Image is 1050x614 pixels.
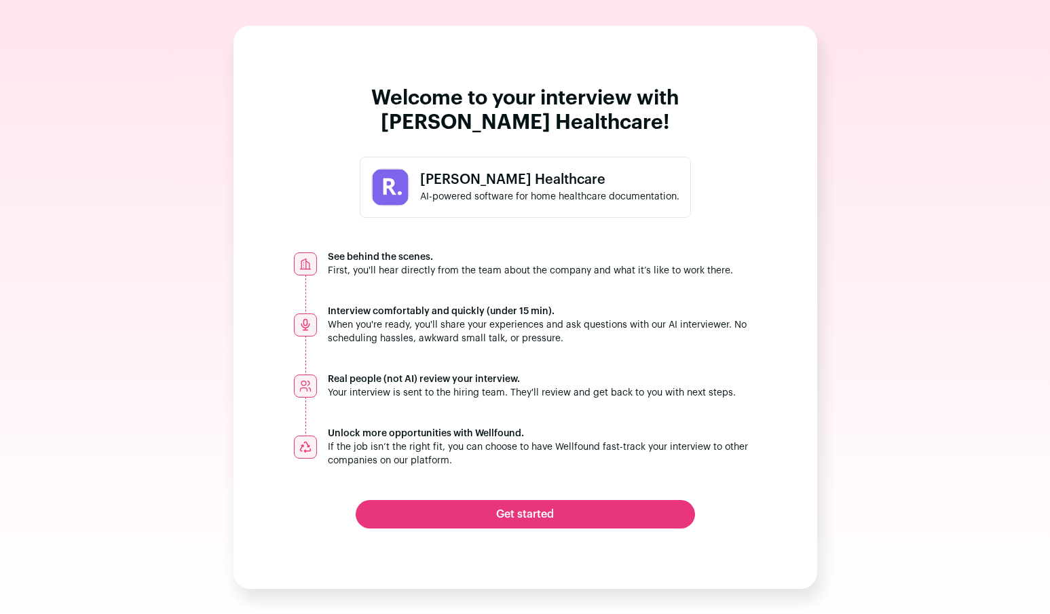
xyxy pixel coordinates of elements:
[372,169,409,206] img: 07978b5395e8014ef3b250df504f0417185f3d3bcc465d8ec78ff04fbe377bd2.jpg
[328,250,733,264] span: See behind the scenes.
[328,372,736,400] div: Your interview is sent to the hiring team. They'll review and get back to you with next steps.
[328,305,757,318] span: Interview comfortably and quickly (under 15 min).
[328,427,757,440] span: Unlock more opportunities with Wellfound.
[356,500,695,529] a: Get started
[328,427,757,467] div: If the job isn’t the right fit, you can choose to have Wellfound fast-track your interview to oth...
[328,250,733,277] div: First, you'll hear directly from the team about the company and what it’s like to work there.
[294,86,757,135] h1: Welcome to your interview with [PERSON_NAME] Healthcare!
[328,305,757,345] div: When you're ready, you'll share your experiences and ask questions with our AI interviewer. No sc...
[420,192,679,202] span: AI-powered software for home healthcare documentation.
[420,173,679,187] span: [PERSON_NAME] Healthcare
[328,372,736,386] span: Real people (not AI) review your interview.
